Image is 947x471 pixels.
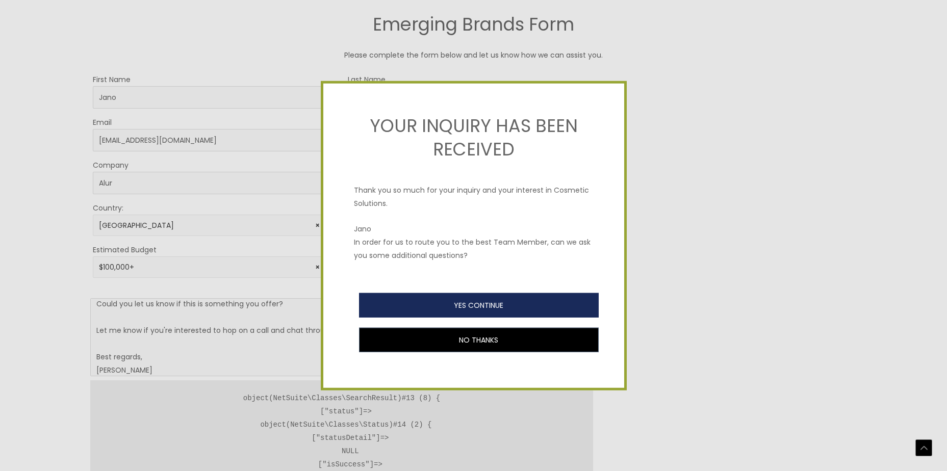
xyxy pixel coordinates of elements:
h2: YOUR INQUIRY HAS BEEN RECEIVED [354,114,594,161]
p: In order for us to route you to the best Team Member, can we ask you some additional questions? [354,235,594,262]
button: NO THANKS [359,327,599,352]
div: Jano [354,222,594,235]
p: Thank you so much for your inquiry and your interest in Cosmetic Solutions. [354,173,594,210]
button: YES CONTINUE [359,293,599,317]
